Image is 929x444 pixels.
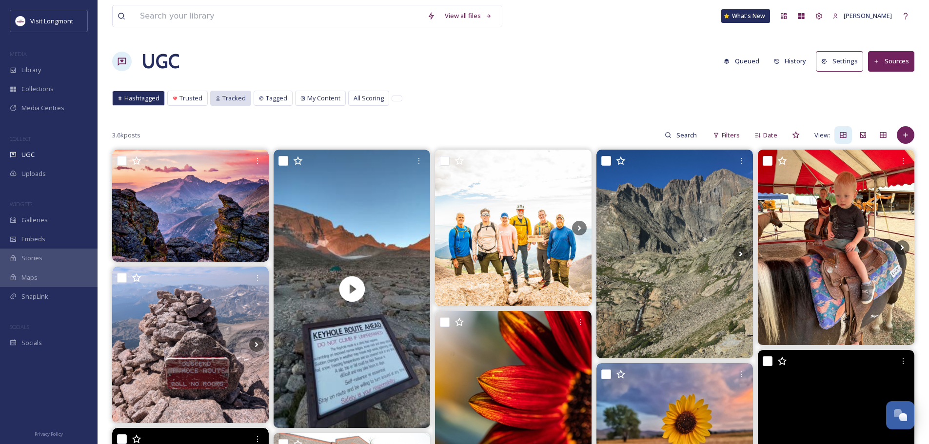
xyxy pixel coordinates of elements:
a: What's New [721,9,770,23]
button: Settings [816,51,863,71]
img: thumbnail [274,150,430,428]
span: Privacy Policy [35,431,63,437]
span: Trusted [179,94,202,103]
span: COLLECT [10,135,31,142]
span: Date [763,131,777,140]
button: Sources [868,51,914,71]
span: 3.6k posts [112,131,140,140]
a: [PERSON_NAME] [828,6,897,25]
a: Settings [816,51,868,71]
span: UGC [21,150,35,159]
img: Sunday fun day at the farm! Come play and shop today 10-5. 🐴Pony rides 11am - 1pm 🐐Petting zoo 🌾 ... [758,150,914,345]
img: What a wild experience yesterday! I climbed the iconic Long's Peak and I am so sore, but it was s... [112,267,269,423]
button: Open Chat [886,401,914,429]
span: Uploads [21,169,46,178]
video: Hiked to the most scenic restrooms 🚽 in RMNP #longspeak #rmnp #14ersofcolorado #colorado [274,150,430,428]
input: Search your library [135,5,422,27]
button: Queued [719,52,764,71]
span: View: [814,131,830,140]
span: Library [21,65,41,75]
span: [PERSON_NAME] [844,11,892,20]
span: Galleries [21,215,48,225]
span: Media Centres [21,103,64,113]
span: SOCIALS [10,323,29,330]
span: Hashtagged [124,94,159,103]
span: Visit Longmont [30,17,73,25]
span: My Content [307,94,340,103]
span: Stories [21,253,42,263]
a: Queued [719,52,769,71]
span: Tagged [266,94,287,103]
span: MEDIA [10,50,27,58]
span: Collections [21,84,54,94]
img: chasm lake//longs peak . . . #colorado #coloradolife #exploremore #summervibes #rockymountains #h... [596,150,753,358]
a: History [769,52,816,71]
span: Maps [21,273,38,282]
span: Embeds [21,234,45,244]
span: Socials [21,338,42,347]
span: WIDGETS [10,200,32,208]
span: Filters [722,131,740,140]
img: I finally made it up to Rock Cut in Rocky Mountain National Park and wow… what a view. You walk u... [112,150,269,261]
span: Tracked [222,94,246,103]
img: An amazing (and exhausting) climb up Longs Peak (14,259). Can’t beat Long days in the mountains. ... [435,150,592,306]
span: All Scoring [354,94,384,103]
a: View all files [440,6,497,25]
a: Privacy Policy [35,427,63,439]
input: Search [672,125,703,145]
a: UGC [141,47,179,76]
span: SnapLink [21,292,48,301]
button: History [769,52,811,71]
img: longmont.jpg [16,16,25,26]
